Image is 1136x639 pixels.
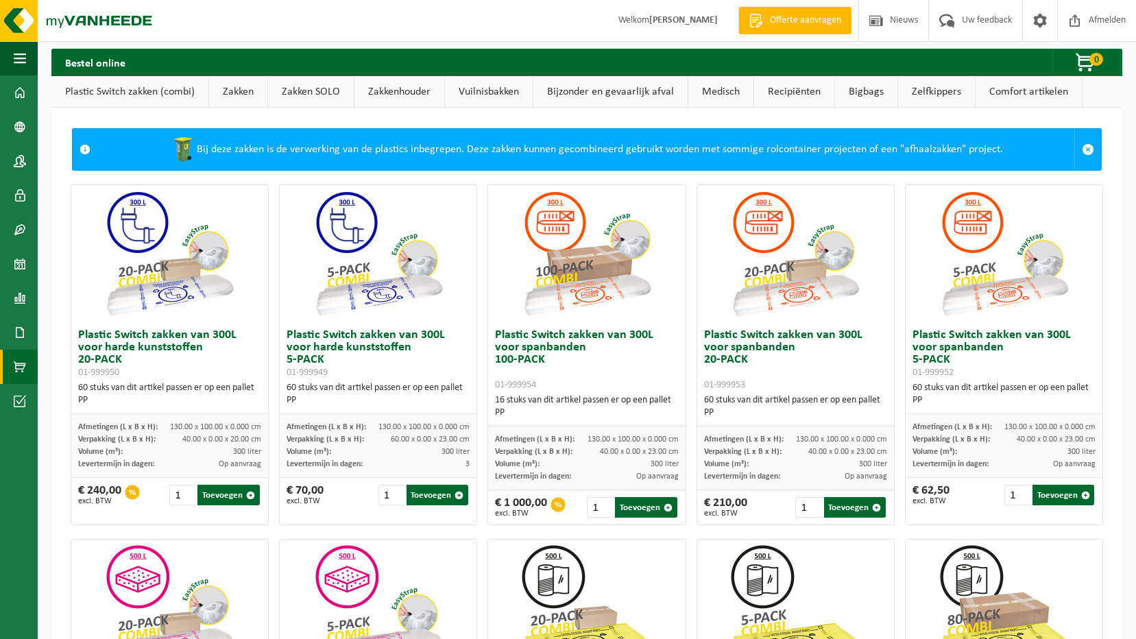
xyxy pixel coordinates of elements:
[78,367,119,378] span: 01-999950
[169,136,197,163] img: WB-0240-HPE-GN-50.png
[287,497,324,505] span: excl. BTW
[287,382,470,407] div: 60 stuks van dit artikel passen er op een pallet
[913,485,950,505] div: € 62,50
[495,435,575,444] span: Afmetingen (L x B x H):
[78,460,154,468] span: Levertermijn in dagen:
[704,380,745,390] span: 01-999953
[78,423,158,431] span: Afmetingen (L x B x H):
[287,423,366,431] span: Afmetingen (L x B x H):
[704,448,782,456] span: Verpakking (L x B x H):
[495,472,571,481] span: Levertermijn in dagen:
[976,76,1082,108] a: Comfort artikelen
[78,448,123,456] span: Volume (m³):
[754,76,834,108] a: Recipiënten
[845,472,887,481] span: Op aanvraag
[97,129,1074,170] div: Bij deze zakken is de verwerking van de plastics inbegrepen. Deze zakken kunnen gecombineerd gebr...
[704,435,784,444] span: Afmetingen (L x B x H):
[913,329,1096,378] h3: Plastic Switch zakken van 300L voor spanbanden 5-PACK
[78,329,261,378] h3: Plastic Switch zakken van 300L voor harde kunststoffen 20-PACK
[533,76,688,108] a: Bijzonder en gevaarlijk afval
[600,448,679,456] span: 40.00 x 0.00 x 23.00 cm
[796,435,887,444] span: 130.00 x 100.00 x 0.000 cm
[518,185,655,322] img: 01-999954
[651,460,679,468] span: 300 liter
[859,460,887,468] span: 300 liter
[78,497,121,505] span: excl. BTW
[1067,448,1096,456] span: 300 liter
[170,423,261,431] span: 130.00 x 100.00 x 0.000 cm
[354,76,444,108] a: Zakkenhouder
[287,367,328,378] span: 01-999949
[219,460,261,468] span: Op aanvraag
[913,435,990,444] span: Verpakking (L x B x H):
[391,435,470,444] span: 60.00 x 0.00 x 23.00 cm
[1074,129,1101,170] a: Sluit melding
[913,367,954,378] span: 01-999952
[795,497,822,518] input: 1
[51,49,139,75] h2: Bestel online
[101,185,238,322] img: 01-999950
[913,460,989,468] span: Levertermijn in dagen:
[169,485,196,505] input: 1
[287,329,470,378] h3: Plastic Switch zakken van 300L voor harde kunststoffen 5-PACK
[1053,460,1096,468] span: Op aanvraag
[1032,485,1094,505] button: Toevoegen
[78,435,156,444] span: Verpakking (L x B x H):
[835,76,897,108] a: Bigbags
[287,435,364,444] span: Verpakking (L x B x H):
[766,14,845,27] span: Offerte aanvragen
[588,435,679,444] span: 130.00 x 100.00 x 0.000 cm
[209,76,267,108] a: Zakken
[495,394,678,419] div: 16 stuks van dit artikel passen er op een pallet
[287,485,324,505] div: € 70,00
[615,497,677,518] button: Toevoegen
[913,382,1096,407] div: 60 stuks van dit artikel passen er op een pallet
[913,394,1096,407] div: PP
[936,185,1073,322] img: 01-999952
[310,185,447,322] img: 01-999949
[1017,435,1096,444] span: 40.00 x 0.00 x 23.00 cm
[704,407,887,419] div: PP
[688,76,753,108] a: Medisch
[495,407,678,419] div: PP
[51,76,208,108] a: Plastic Switch zakken (combi)
[913,448,957,456] span: Volume (m³):
[738,7,851,34] a: Offerte aanvragen
[913,423,992,431] span: Afmetingen (L x B x H):
[268,76,354,108] a: Zakken SOLO
[233,448,261,456] span: 300 liter
[407,485,468,505] button: Toevoegen
[495,509,547,518] span: excl. BTW
[704,509,747,518] span: excl. BTW
[442,448,470,456] span: 300 liter
[78,485,121,505] div: € 240,00
[649,15,718,25] strong: [PERSON_NAME]
[1004,423,1096,431] span: 130.00 x 100.00 x 0.000 cm
[287,460,363,468] span: Levertermijn in dagen:
[78,382,261,407] div: 60 stuks van dit artikel passen er op een pallet
[1052,49,1121,76] button: 0
[808,448,887,456] span: 40.00 x 0.00 x 23.00 cm
[197,485,259,505] button: Toevoegen
[1004,485,1031,505] input: 1
[378,423,470,431] span: 130.00 x 100.00 x 0.000 cm
[636,472,679,481] span: Op aanvraag
[466,460,470,468] span: 3
[913,497,950,505] span: excl. BTW
[704,329,887,391] h3: Plastic Switch zakken van 300L voor spanbanden 20-PACK
[378,485,405,505] input: 1
[824,497,886,518] button: Toevoegen
[182,435,261,444] span: 40.00 x 0.00 x 20.00 cm
[704,394,887,419] div: 60 stuks van dit artikel passen er op een pallet
[495,329,678,391] h3: Plastic Switch zakken van 300L voor spanbanden 100-PACK
[445,76,533,108] a: Vuilnisbakken
[495,380,536,390] span: 01-999954
[495,497,547,518] div: € 1 000,00
[704,472,780,481] span: Levertermijn in dagen:
[1089,53,1103,66] span: 0
[898,76,975,108] a: Zelfkippers
[78,394,261,407] div: PP
[727,185,864,322] img: 01-999953
[587,497,614,518] input: 1
[495,448,572,456] span: Verpakking (L x B x H):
